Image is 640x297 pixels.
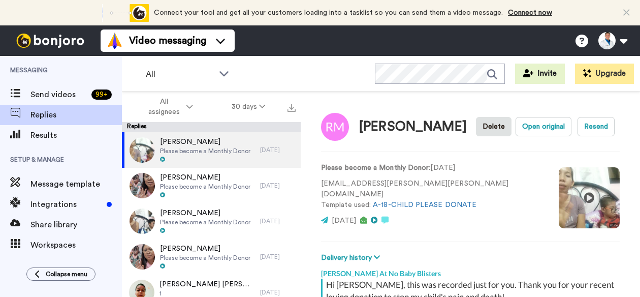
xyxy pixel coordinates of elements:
[30,239,122,251] span: Workspaces
[122,132,301,168] a: [PERSON_NAME]Please become a Monthly Donor[DATE]
[160,254,250,262] span: Please become a Monthly Donor
[321,252,383,263] button: Delivery history
[30,129,122,141] span: Results
[260,182,296,190] div: [DATE]
[26,268,95,281] button: Collapse menu
[93,4,149,22] div: animation
[160,137,250,147] span: [PERSON_NAME]
[12,34,88,48] img: bj-logo-header-white.svg
[30,178,122,190] span: Message template
[30,109,122,121] span: Replies
[91,90,112,100] div: 99 +
[130,209,155,234] img: b89c4be3-946b-4aaf-8f71-1971a9badb44-thumb.jpg
[476,117,511,136] button: Delete
[143,97,184,117] span: All assignees
[122,203,301,239] a: [PERSON_NAME]Please become a Monthly Donor[DATE]
[30,88,87,101] span: Send videos
[160,218,250,226] span: Please become a Monthly Donor
[30,198,103,211] span: Integrations
[284,99,299,114] button: Export all results that match these filters now.
[287,104,296,112] img: export.svg
[575,64,634,84] button: Upgrade
[129,34,206,48] span: Video messaging
[146,68,214,80] span: All
[321,163,543,173] p: : [DATE]
[160,147,250,155] span: Please become a Monthly Donor
[122,239,301,275] a: [PERSON_NAME]Please become a Monthly Donor[DATE]
[260,253,296,261] div: [DATE]
[160,172,250,183] span: [PERSON_NAME]
[160,183,250,191] span: Please become a Monthly Donor
[154,9,503,16] span: Connect your tool and get all your customers loading into a tasklist so you can send them a video...
[160,208,250,218] span: [PERSON_NAME]
[124,93,212,121] button: All assignees
[107,33,123,49] img: vm-color.svg
[260,288,296,296] div: [DATE]
[260,146,296,154] div: [DATE]
[130,173,155,198] img: a5cf85f1-0489-4daf-8a77-c6463301ed78-thumb.jpg
[578,117,615,136] button: Resend
[159,279,255,289] span: [PERSON_NAME] [PERSON_NAME]
[130,244,155,270] img: dc47b7fe-ecd9-4ff2-b948-0f7ba99ea540-thumb.jpg
[46,270,87,278] span: Collapse menu
[212,98,285,116] button: 30 days
[515,64,565,84] button: Invite
[122,168,301,203] a: [PERSON_NAME]Please become a Monthly Donor[DATE]
[130,137,155,163] img: b3feaace-e6b0-4329-a1d6-d3b3dacc546b-thumb.jpg
[160,244,250,254] span: [PERSON_NAME]
[260,217,296,225] div: [DATE]
[321,113,349,141] img: Image of Rony Martinez
[373,201,476,209] a: A-18-CHILD PLEASE DONATE
[321,164,429,171] strong: Please become a Monthly Donor
[332,217,356,224] span: [DATE]
[321,263,620,279] div: [PERSON_NAME] At No Baby Blisters
[30,219,122,231] span: Share library
[321,179,543,211] p: [EMAIL_ADDRESS][PERSON_NAME][PERSON_NAME][DOMAIN_NAME] Template used:
[516,117,571,136] button: Open original
[122,122,301,132] div: Replies
[359,120,467,134] div: [PERSON_NAME]
[508,9,552,16] a: Connect now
